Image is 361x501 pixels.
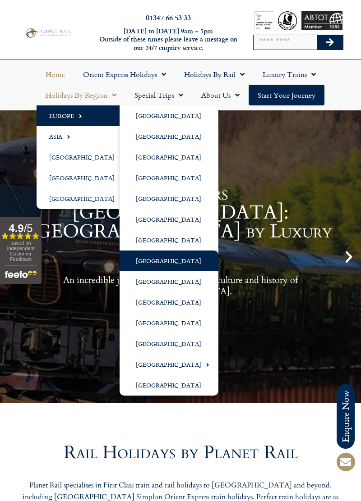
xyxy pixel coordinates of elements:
a: About Us [192,85,249,105]
a: Orient Express Holidays [74,64,175,85]
a: Luxury Trains [254,64,325,85]
a: [GEOGRAPHIC_DATA] [120,271,218,292]
a: Home [37,64,74,85]
h2: Rail Holidays by Planet Rail [23,444,338,462]
div: Next slide [341,249,356,264]
a: 01347 66 53 33 [146,12,191,23]
a: [GEOGRAPHIC_DATA] [37,188,132,209]
h6: [DATE] to [DATE] 9am – 5pm Outside of these times please leave a message on our 24/7 enquiry serv... [98,27,238,52]
a: [GEOGRAPHIC_DATA] [120,230,218,250]
a: [GEOGRAPHIC_DATA] [120,375,218,396]
a: Special Trips [125,85,192,105]
a: [GEOGRAPHIC_DATA] [120,333,218,354]
a: Europe [37,105,132,126]
a: Start your Journey [249,85,324,105]
a: Holidays by Rail [175,64,254,85]
a: Asia [37,126,132,147]
a: [GEOGRAPHIC_DATA] [120,354,218,375]
a: [GEOGRAPHIC_DATA] [120,292,218,313]
ul: Europe [120,105,218,396]
a: [GEOGRAPHIC_DATA] [37,147,132,168]
a: [GEOGRAPHIC_DATA] [120,188,218,209]
a: [GEOGRAPHIC_DATA] [37,168,132,188]
a: [GEOGRAPHIC_DATA] [120,209,218,230]
a: [GEOGRAPHIC_DATA] [120,168,218,188]
a: [GEOGRAPHIC_DATA] [120,126,218,147]
a: [GEOGRAPHIC_DATA] [120,147,218,168]
a: [GEOGRAPHIC_DATA] [120,105,218,126]
p: An incredible journey, experiencing the culture and history of [GEOGRAPHIC_DATA]. [23,274,338,297]
a: Holidays by Region [37,85,125,105]
img: Planet Rail Train Holidays Logo [24,27,72,39]
a: [GEOGRAPHIC_DATA] [120,313,218,333]
a: [GEOGRAPHIC_DATA] [120,250,218,271]
h1: Seven Stars [GEOGRAPHIC_DATA]: [GEOGRAPHIC_DATA] by Luxury Train [23,184,338,260]
button: Search [317,35,343,50]
nav: Menu [5,64,356,105]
